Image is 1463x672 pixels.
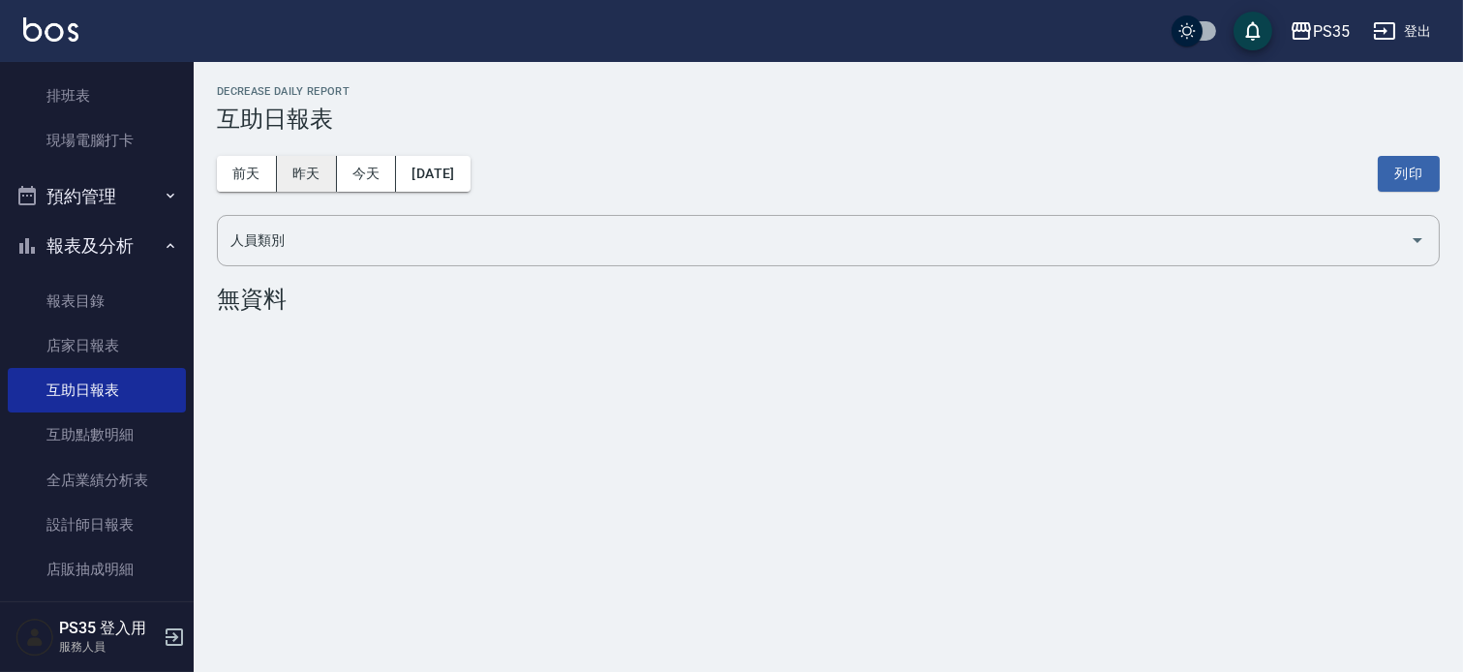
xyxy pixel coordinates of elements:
p: 服務人員 [59,638,158,656]
h5: PS35 登入用 [59,619,158,638]
button: Open [1402,225,1433,256]
button: 登出 [1365,14,1440,49]
button: 報表及分析 [8,221,186,271]
h2: Decrease Daily Report [217,85,1440,98]
a: 報表目錄 [8,279,186,323]
a: 互助點數明細 [8,412,186,457]
img: Person [15,618,54,657]
button: 前天 [217,156,277,192]
a: 現場電腦打卡 [8,118,186,163]
button: save [1234,12,1272,50]
a: 費用分析表 [8,592,186,636]
a: 排班表 [8,74,186,118]
button: 預約管理 [8,171,186,222]
button: [DATE] [396,156,470,192]
button: 昨天 [277,156,337,192]
a: 設計師日報表 [8,503,186,547]
button: PS35 [1282,12,1357,51]
a: 互助日報表 [8,368,186,412]
h3: 互助日報表 [217,106,1440,133]
a: 店家日報表 [8,323,186,368]
input: 人員名稱 [226,224,1402,258]
img: Logo [23,17,78,42]
button: 今天 [337,156,397,192]
a: 全店業績分析表 [8,458,186,503]
a: 店販抽成明細 [8,547,186,592]
div: PS35 [1313,19,1350,44]
button: 列印 [1378,156,1440,192]
div: 無資料 [217,286,1440,313]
